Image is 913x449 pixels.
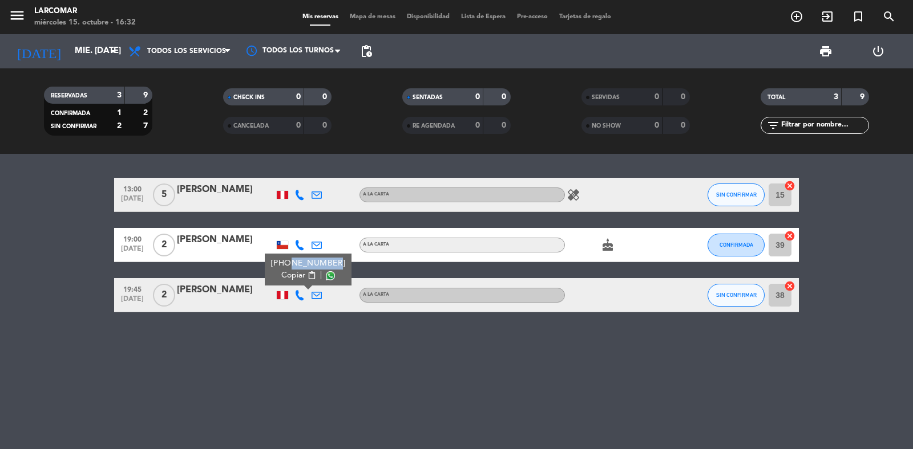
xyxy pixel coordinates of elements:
[455,14,511,20] span: Lista de Espera
[153,183,175,206] span: 5
[359,44,373,58] span: pending_actions
[34,6,136,17] div: Larcomar
[766,119,780,132] i: filter_list
[716,292,757,298] span: SIN CONFIRMAR
[681,121,688,129] strong: 0
[554,14,617,20] span: Tarjetas de regalo
[511,14,554,20] span: Pre-acceso
[708,284,765,307] button: SIN CONFIRMAR
[9,7,26,24] i: menu
[716,191,757,198] span: SIN CONFIRMAR
[233,123,269,129] span: CANCELADA
[51,93,87,99] span: RESERVADAS
[363,292,389,297] span: A la carta
[834,93,838,101] strong: 3
[118,295,147,308] span: [DATE]
[655,121,659,129] strong: 0
[308,271,316,280] span: content_paste
[882,10,896,23] i: search
[177,182,274,197] div: [PERSON_NAME]
[780,119,868,132] input: Filtrar por nombre...
[363,242,389,247] span: A la carta
[51,124,96,129] span: SIN CONFIRMAR
[106,44,120,58] i: arrow_drop_down
[784,280,795,292] i: cancel
[401,14,455,20] span: Disponibilidad
[34,17,136,28] div: miércoles 15. octubre - 16:32
[413,95,443,100] span: SENTADAS
[784,230,795,242] i: cancel
[708,183,765,206] button: SIN CONFIRMAR
[790,10,803,23] i: add_circle_outline
[9,7,26,28] button: menu
[147,47,226,55] span: Todos los servicios
[177,283,274,297] div: [PERSON_NAME]
[177,232,274,247] div: [PERSON_NAME]
[592,123,621,129] span: NO SHOW
[475,93,480,101] strong: 0
[851,10,865,23] i: turned_in_not
[708,234,765,256] button: CONFIRMADA
[852,34,904,68] div: LOG OUT
[233,95,265,100] span: CHECK INS
[592,95,620,100] span: SERVIDAS
[117,91,122,99] strong: 3
[767,95,785,100] span: TOTAL
[118,282,147,295] span: 19:45
[601,238,615,252] i: cake
[296,93,301,101] strong: 0
[681,93,688,101] strong: 0
[322,121,329,129] strong: 0
[821,10,834,23] i: exit_to_app
[297,14,344,20] span: Mis reservas
[871,44,885,58] i: power_settings_new
[860,93,867,101] strong: 9
[502,121,508,129] strong: 0
[567,188,580,202] i: healing
[271,258,346,270] div: [PHONE_NUMBER]
[322,93,329,101] strong: 0
[320,270,322,281] span: |
[655,93,659,101] strong: 0
[720,242,753,248] span: CONFIRMADA
[9,39,69,64] i: [DATE]
[118,245,147,258] span: [DATE]
[153,234,175,256] span: 2
[117,122,122,130] strong: 2
[296,121,301,129] strong: 0
[819,44,833,58] span: print
[502,93,508,101] strong: 0
[118,232,147,245] span: 19:00
[784,180,795,191] i: cancel
[281,270,305,281] span: Copiar
[143,122,150,130] strong: 7
[143,91,150,99] strong: 9
[118,182,147,195] span: 13:00
[118,195,147,208] span: [DATE]
[117,109,122,117] strong: 1
[475,121,480,129] strong: 0
[363,192,389,197] span: A la carta
[143,109,150,117] strong: 2
[344,14,401,20] span: Mapa de mesas
[281,270,316,281] button: Copiarcontent_paste
[51,111,90,116] span: CONFIRMADA
[413,123,455,129] span: RE AGENDADA
[153,284,175,307] span: 2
